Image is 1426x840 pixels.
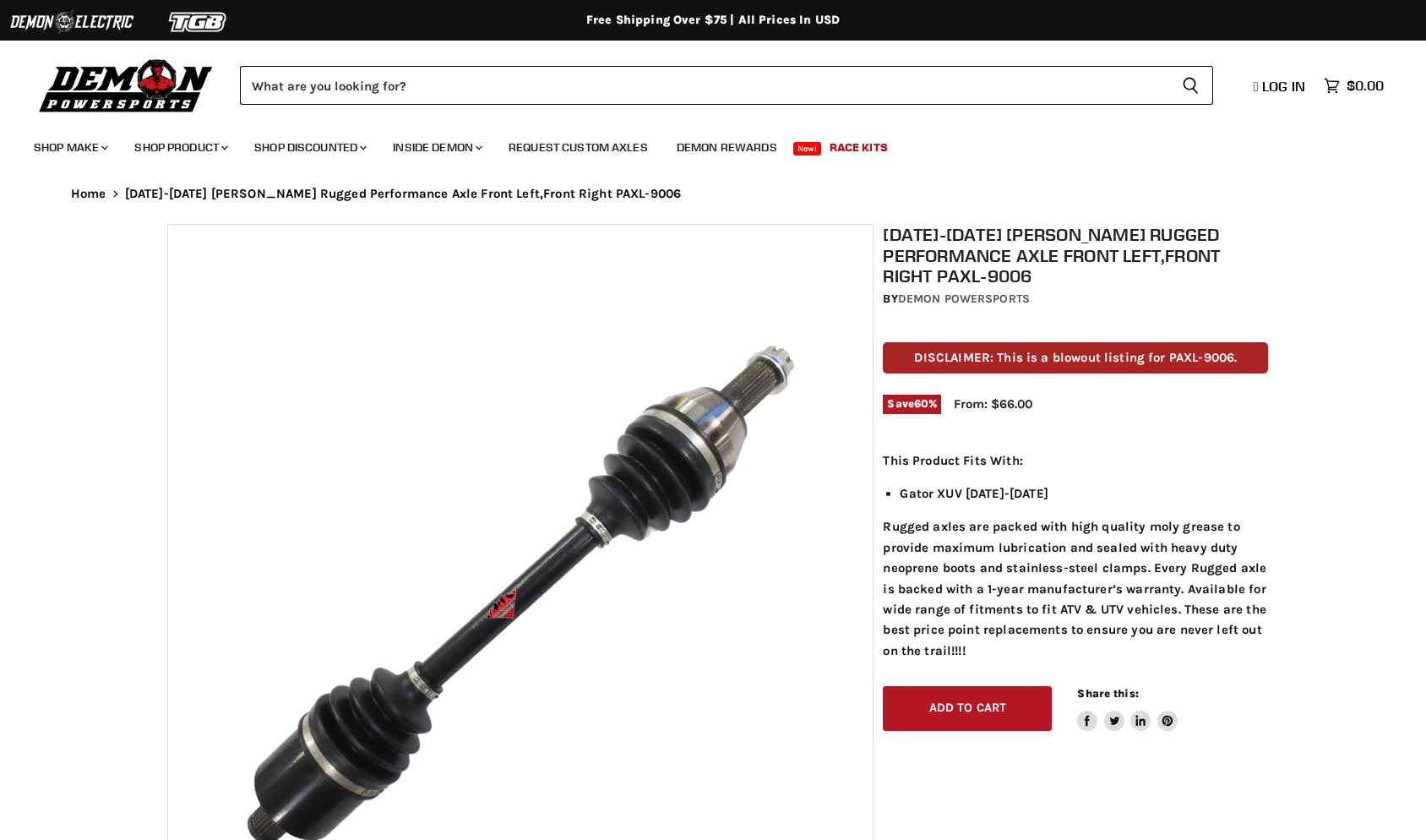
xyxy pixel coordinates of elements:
[883,224,1268,286] h1: [DATE]-[DATE] [PERSON_NAME] Rugged Performance Axle Front Left,Front Right PAXL-9006
[664,130,790,165] a: Demon Rewards
[71,187,106,201] a: Home
[21,123,1380,165] ul: Main menu
[380,130,493,165] a: Inside Demon
[883,686,1052,731] button: Add to cart
[1077,686,1178,731] aside: Share this:
[37,187,1389,201] nav: Breadcrumbs
[1315,74,1392,98] a: $0.00
[900,483,1268,504] li: Gator XUV [DATE]-[DATE]
[242,130,377,165] a: Shop Discounted
[914,397,928,410] span: 60
[1246,79,1315,94] a: Log in
[883,450,1268,661] div: Rugged axles are packed with high quality moly grease to provide maximum lubrication and sealed w...
[1262,78,1305,95] span: Log in
[883,290,1268,308] div: by
[34,55,219,115] img: Demon Powersports
[883,342,1268,374] p: DISCLAIMER: This is a blowout listing for PAXL-9006.
[37,13,1389,28] div: Free Shipping Over $75 | All Prices In USD
[898,292,1030,306] a: Demon Powersports
[793,142,822,155] span: New!
[883,450,1268,471] p: This Product Fits With:
[496,130,661,165] a: Request Custom Axles
[954,396,1032,412] span: From: $66.00
[883,395,941,413] span: Save %
[240,66,1213,105] form: Product
[125,187,682,201] span: [DATE]-[DATE] [PERSON_NAME] Rugged Performance Axle Front Left,Front Right PAXL-9006
[1168,66,1213,105] button: Search
[929,701,1007,715] span: Add to cart
[1347,78,1384,94] span: $0.00
[817,130,901,165] a: Race Kits
[122,130,238,165] a: Shop Product
[135,6,262,38] img: TGB Logo 2
[240,66,1168,105] input: Search
[1077,687,1138,700] span: Share this:
[21,130,118,165] a: Shop Make
[8,6,135,38] img: Demon Electric Logo 2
